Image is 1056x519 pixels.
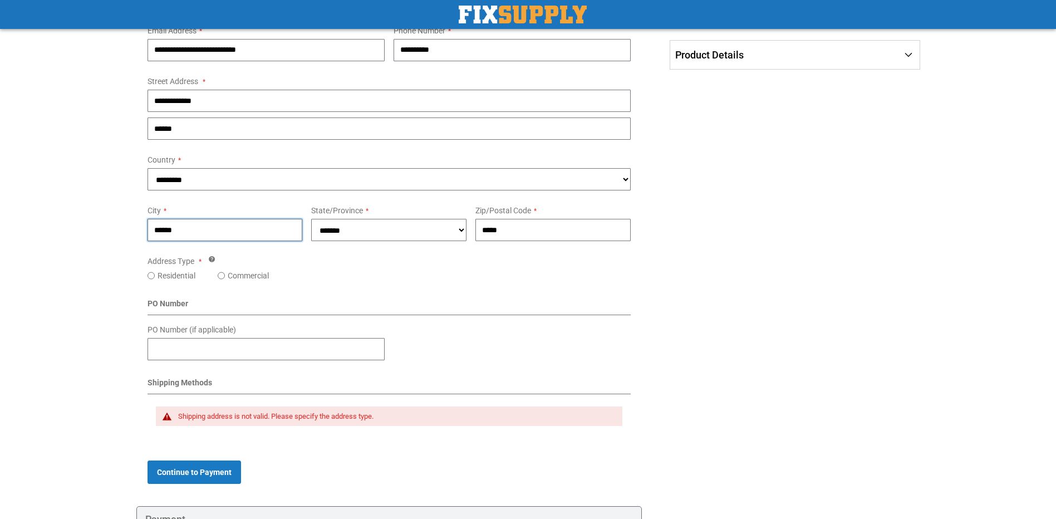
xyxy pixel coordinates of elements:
[394,26,445,35] span: Phone Number
[148,257,194,266] span: Address Type
[475,206,531,215] span: Zip/Postal Code
[158,270,195,281] label: Residential
[148,461,241,484] button: Continue to Payment
[148,377,631,394] div: Shipping Methods
[148,325,236,334] span: PO Number (if applicable)
[148,77,198,86] span: Street Address
[148,298,631,315] div: PO Number
[459,6,587,23] a: store logo
[157,468,232,477] span: Continue to Payment
[311,206,363,215] span: State/Province
[178,412,612,421] div: Shipping address is not valid. Please specify the address type.
[228,270,269,281] label: Commercial
[148,206,161,215] span: City
[148,26,197,35] span: Email Address
[675,49,744,61] span: Product Details
[148,155,175,164] span: Country
[459,6,587,23] img: Fix Industrial Supply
